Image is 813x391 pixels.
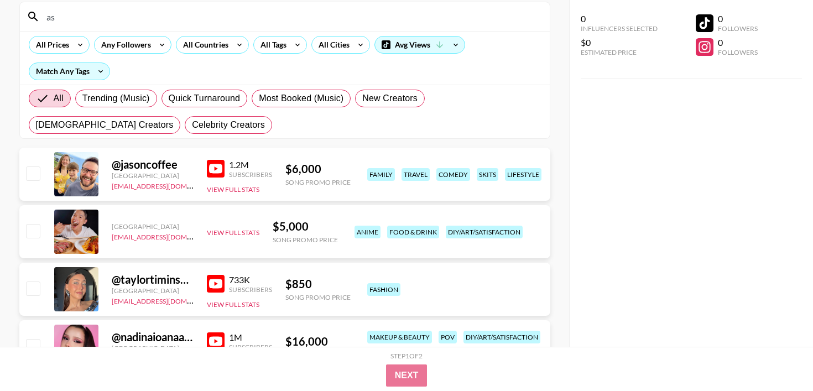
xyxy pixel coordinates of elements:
a: [EMAIL_ADDRESS][DOMAIN_NAME] [112,231,223,241]
div: Followers [718,24,758,33]
button: View Full Stats [207,300,259,309]
div: skits [477,168,498,181]
div: Any Followers [95,37,153,53]
button: Next [386,364,428,387]
div: diy/art/satisfaction [463,331,540,343]
div: All Cities [312,37,352,53]
div: 0 [581,13,658,24]
div: 0 [718,13,758,24]
div: $ 16,000 [285,335,351,348]
div: Match Any Tags [29,63,110,80]
div: travel [402,168,430,181]
div: $ 850 [285,277,351,291]
img: YouTube [207,160,225,178]
div: @ nadinaioanaasmr [112,330,194,344]
span: Quick Turnaround [169,92,241,105]
button: View Full Stats [207,228,259,237]
div: [GEOGRAPHIC_DATA] [112,222,194,231]
div: All Tags [254,37,289,53]
div: comedy [436,168,470,181]
div: @ taylortiminskas [112,273,194,286]
span: Trending (Music) [82,92,150,105]
a: [EMAIL_ADDRESS][DOMAIN_NAME] [112,180,223,190]
div: Subscribers [229,343,272,351]
div: [GEOGRAPHIC_DATA] [112,171,194,180]
div: 0 [718,37,758,48]
div: Song Promo Price [273,236,338,244]
div: All Prices [29,37,71,53]
div: makeup & beauty [367,331,432,343]
div: anime [355,226,381,238]
div: Avg Views [375,37,465,53]
div: Subscribers [229,170,272,179]
span: [DEMOGRAPHIC_DATA] Creators [36,118,174,132]
div: lifestyle [505,168,541,181]
div: $ 5,000 [273,220,338,233]
div: diy/art/satisfaction [446,226,523,238]
span: All [54,92,64,105]
div: 1M [229,332,272,343]
iframe: Drift Widget Chat Controller [758,336,800,378]
div: All Countries [176,37,231,53]
div: $0 [581,37,658,48]
div: Subscribers [229,285,272,294]
div: Followers [718,48,758,56]
div: [GEOGRAPHIC_DATA] [112,344,194,352]
div: fashion [367,283,400,296]
img: YouTube [207,332,225,350]
input: Search by User Name [40,8,543,25]
div: Song Promo Price [285,293,351,301]
div: Step 1 of 2 [390,352,423,360]
div: Song Promo Price [285,178,351,186]
div: family [367,168,395,181]
div: [GEOGRAPHIC_DATA] [112,286,194,295]
a: [EMAIL_ADDRESS][DOMAIN_NAME] [112,295,223,305]
div: pov [439,331,457,343]
div: food & drink [387,226,439,238]
div: Influencers Selected [581,24,658,33]
div: 1.2M [229,159,272,170]
div: @ jasoncoffee [112,158,194,171]
span: New Creators [362,92,418,105]
button: View Full Stats [207,185,259,194]
div: Estimated Price [581,48,658,56]
div: $ 6,000 [285,162,351,176]
span: Most Booked (Music) [259,92,343,105]
span: Celebrity Creators [192,118,265,132]
img: YouTube [207,275,225,293]
div: 733K [229,274,272,285]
